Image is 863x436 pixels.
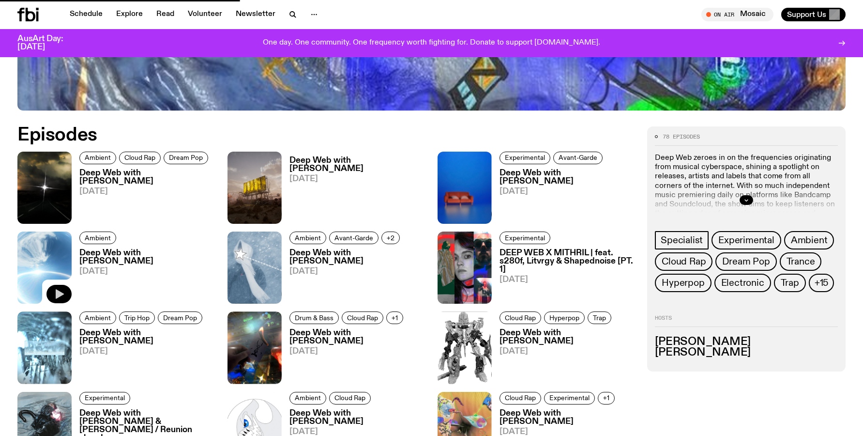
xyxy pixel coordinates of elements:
a: Deep Web with [PERSON_NAME][DATE] [492,329,636,384]
span: Dream Pop [169,154,203,161]
h3: Deep Web with [PERSON_NAME] [289,249,426,265]
a: Cloud Rap [342,311,383,324]
span: [DATE] [500,347,636,356]
span: +1 [603,394,609,402]
span: 78 episodes [663,134,700,140]
a: Hyperpop [655,274,711,292]
a: Avant-Garde [553,152,603,164]
span: [DATE] [500,428,636,436]
a: Ambient [79,152,116,164]
span: +2 [387,234,394,241]
span: Cloud Rap [662,256,706,267]
a: Drum & Bass [289,311,339,324]
span: Experimental [549,394,590,402]
h3: Deep Web with [PERSON_NAME] [79,249,216,265]
a: Schedule [64,8,108,21]
button: +2 [381,232,400,244]
button: +1 [386,311,403,324]
span: Cloud Rap [347,314,378,322]
a: Experimental [712,231,781,249]
h3: [PERSON_NAME] [655,337,838,347]
a: Deep Web with [PERSON_NAME][DATE] [282,156,426,224]
span: [DATE] [79,347,216,356]
a: Dream Pop [164,152,208,164]
a: Deep Web with [PERSON_NAME][DATE] [72,169,216,224]
span: Experimental [505,154,545,161]
a: Ambient [79,311,116,324]
a: DEEP WEB X MITHRIL | feat. s280f, Litvrgy & Shapednoise [PT. 1][DATE] [492,249,636,304]
span: Cloud Rap [334,394,365,402]
span: Ambient [791,235,828,246]
a: Newsletter [230,8,281,21]
span: Hyperpop [549,314,579,322]
a: Deep Web with [PERSON_NAME][DATE] [72,329,216,384]
a: Hyperpop [544,311,585,324]
a: Experimental [500,152,550,164]
a: Electronic [714,274,771,292]
button: On AirMosaic [701,8,773,21]
a: Experimental [79,392,130,405]
span: Experimental [505,234,545,241]
h3: Deep Web with [PERSON_NAME] [500,409,636,426]
a: Cloud Rap [500,311,541,324]
a: Avant-Garde [329,232,379,244]
span: [DATE] [79,187,216,196]
a: Specialist [655,231,709,249]
a: Ambient [784,231,834,249]
span: [DATE] [79,267,216,276]
span: +15 [815,278,828,288]
a: Cloud Rap [119,152,161,164]
h3: Deep Web with [PERSON_NAME] [79,329,216,345]
span: Ambient [85,234,111,241]
span: Ambient [295,394,321,402]
a: Trap [774,274,806,292]
span: Electronic [721,278,764,288]
span: Trance [787,256,815,267]
a: Dream Pop [715,252,776,271]
span: Support Us [787,10,826,19]
span: Cloud Rap [505,394,536,402]
h3: [PERSON_NAME] [655,347,838,358]
a: Deep Web with [PERSON_NAME][DATE] [492,169,636,224]
h3: AusArt Day: [DATE] [17,35,79,51]
span: Trip Hop [124,314,150,322]
h3: DEEP WEB X MITHRIL | feat. s280f, Litvrgy & Shapednoise [PT. 1] [500,249,636,274]
span: Dream Pop [163,314,197,322]
a: Ambient [289,392,326,405]
a: Trance [780,252,822,271]
a: Experimental [500,232,550,244]
h3: Deep Web with [PERSON_NAME] [289,156,426,173]
span: [DATE] [289,428,426,436]
p: Deep Web zeroes in on the frequencies originating from musical cyberspace, shining a spotlight on... [655,154,838,228]
a: Cloud Rap [329,392,371,405]
a: Ambient [79,232,116,244]
span: [DATE] [289,347,426,356]
h2: Episodes [17,126,566,144]
h3: Deep Web with [PERSON_NAME] [79,169,216,186]
h2: Hosts [655,315,838,327]
span: [DATE] [289,175,426,183]
span: Drum & Bass [295,314,333,322]
a: Cloud Rap [655,252,712,271]
span: [DATE] [500,187,636,196]
span: Experimental [85,394,125,402]
span: Avant-Garde [334,234,373,241]
a: Volunteer [182,8,228,21]
span: +1 [392,314,398,322]
a: Dream Pop [158,311,202,324]
a: Deep Web with [PERSON_NAME][DATE] [282,329,426,384]
span: Dream Pop [722,256,770,267]
button: +1 [598,392,615,405]
span: [DATE] [500,276,636,284]
span: Trap [781,278,799,288]
h3: Deep Web with [PERSON_NAME] [500,169,636,186]
span: Ambient [295,234,321,241]
p: One day. One community. One frequency worth fighting for. Donate to support [DOMAIN_NAME]. [263,39,600,47]
a: Trip Hop [119,311,155,324]
span: Trap [593,314,606,322]
span: Cloud Rap [505,314,536,322]
h3: Deep Web with [PERSON_NAME] [500,329,636,345]
a: Deep Web with [PERSON_NAME][DATE] [282,249,426,304]
h3: Deep Web with [PERSON_NAME] [289,409,426,426]
a: Read [151,8,180,21]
